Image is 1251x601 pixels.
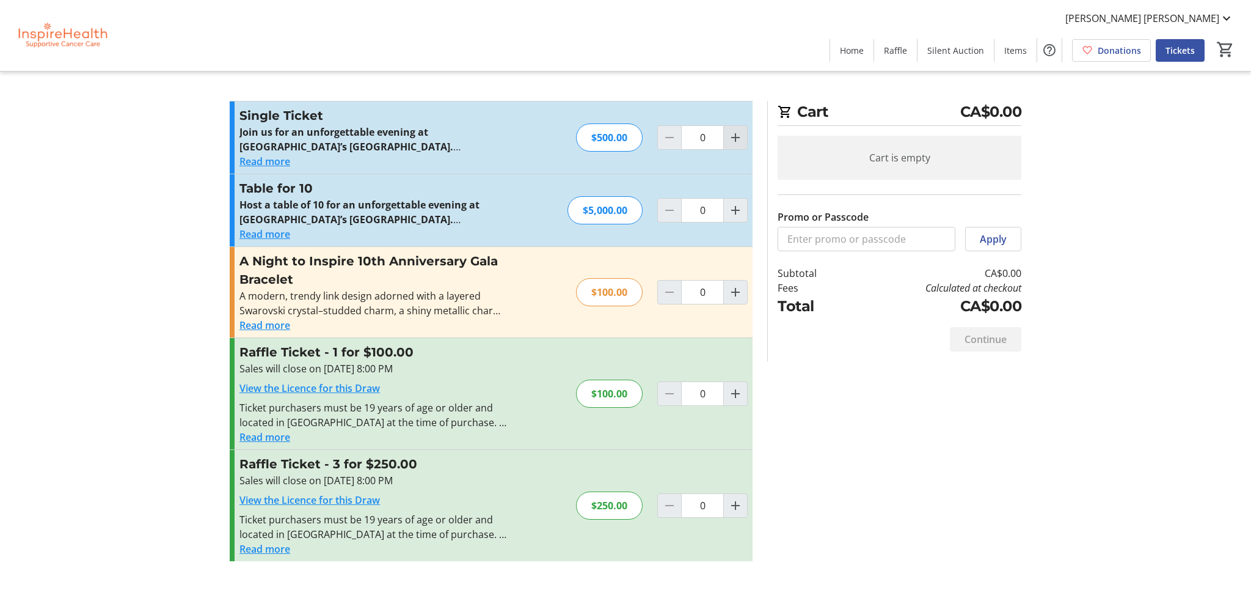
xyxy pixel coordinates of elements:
[980,232,1007,246] span: Apply
[778,227,955,251] input: Enter promo or passcode
[239,106,506,125] h3: Single Ticket
[239,227,290,242] button: Read more
[778,295,848,317] td: Total
[239,473,506,488] div: Sales will close on [DATE] 8:00 PM
[239,318,290,333] button: Read more
[239,382,380,395] a: View the Licence for this Draw
[1165,44,1195,57] span: Tickets
[1004,44,1027,57] span: Items
[576,380,643,408] div: $100.00
[576,492,643,520] div: $250.00
[994,39,1037,62] a: Items
[848,266,1021,281] td: CA$0.00
[567,196,643,224] div: $5,000.00
[576,124,643,152] div: $500.00
[1072,39,1151,62] a: Donations
[1098,44,1141,57] span: Donations
[960,101,1022,123] span: CA$0.00
[239,361,506,376] div: Sales will close on [DATE] 8:00 PM
[848,281,1021,295] td: Calculated at checkout
[239,400,506,430] div: Ticket purchasers must be 19 years of age or older and located in [GEOGRAPHIC_DATA] at the time o...
[239,125,461,153] strong: Join us for an unforgettable evening at [GEOGRAPHIC_DATA]’s [GEOGRAPHIC_DATA].
[778,210,869,224] label: Promo or Passcode
[778,136,1021,180] div: Cart is empty
[778,281,848,295] td: Fees
[681,125,724,150] input: Single Ticket Quantity
[1214,39,1236,61] button: Cart
[1056,9,1244,28] button: [PERSON_NAME] [PERSON_NAME]
[239,542,290,556] button: Read more
[724,199,747,222] button: Increment by one
[681,493,724,518] input: Raffle Ticket Quantity
[576,278,643,306] div: $100.00
[778,101,1021,126] h2: Cart
[239,179,506,197] h3: Table for 10
[884,44,907,57] span: Raffle
[830,39,874,62] a: Home
[848,295,1021,317] td: CA$0.00
[1065,11,1219,26] span: [PERSON_NAME] [PERSON_NAME]
[239,493,380,507] a: View the Licence for this Draw
[724,382,747,405] button: Increment by one
[239,343,506,361] h3: Raffle Ticket - 1 for $100.00
[239,512,506,542] div: Ticket purchasers must be 19 years of age or older and located in [GEOGRAPHIC_DATA] at the time o...
[681,280,724,304] input: A Night to Inspire 10th Anniversary Gala Bracelet Quantity
[239,198,480,226] strong: Host a table of 10 for an unforgettable evening at [GEOGRAPHIC_DATA]’s [GEOGRAPHIC_DATA].
[239,252,506,289] h3: A Night to Inspire 10th Anniversary Gala Bracelet
[927,44,984,57] span: Silent Auction
[917,39,994,62] a: Silent Auction
[840,44,864,57] span: Home
[965,227,1021,251] button: Apply
[874,39,917,62] a: Raffle
[778,266,848,281] td: Subtotal
[681,198,724,223] input: Table for 10 Quantity
[1037,38,1062,62] button: Help
[239,289,506,318] div: A modern, trendy link design adorned with a layered Swarovski crystal–studded charm, a shiny meta...
[239,455,506,473] h3: Raffle Ticket - 3 for $250.00
[239,430,290,444] button: Read more
[1156,39,1205,62] a: Tickets
[724,126,747,149] button: Increment by one
[724,494,747,517] button: Increment by one
[724,281,747,304] button: Increment by one
[681,382,724,406] input: Raffle Ticket Quantity
[7,5,116,66] img: InspireHealth Supportive Cancer Care's Logo
[239,154,290,169] button: Read more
